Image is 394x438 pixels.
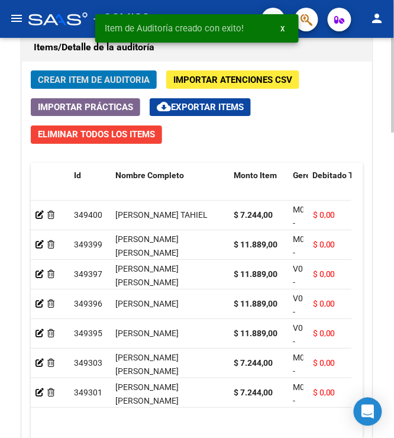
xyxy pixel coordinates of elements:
span: V01 - [GEOGRAPHIC_DATA] [293,323,373,360]
span: Exportar Items [157,102,244,112]
span: M02 - Meditrat [293,234,324,271]
span: 349399 [74,240,102,249]
span: 349303 [74,358,102,368]
button: Importar Prácticas [31,98,140,116]
strong: $ 11.889,00 [234,240,277,249]
span: 349395 [74,328,102,338]
strong: $ 11.889,00 [234,328,277,338]
mat-icon: cloud_download [157,99,171,114]
strong: $ 11.889,00 [234,299,277,308]
span: Monto Item [234,170,277,180]
span: Crear Item de Auditoria [38,75,150,85]
span: $ 0,00 [313,358,335,368]
span: 349396 [74,299,102,308]
span: Importar Atenciones CSV [173,75,292,85]
button: x [271,18,294,39]
span: Eliminar Todos los Items [38,129,155,140]
span: $ 0,00 [313,299,335,308]
button: Exportar Items [150,98,251,116]
span: 349400 [74,210,102,220]
button: Eliminar Todos los Items [31,125,162,144]
mat-icon: person [370,11,385,25]
span: [PERSON_NAME] [PERSON_NAME] [115,382,179,405]
span: [PERSON_NAME] [PERSON_NAME] [115,353,179,376]
datatable-header-cell: Debitado Tot. [308,163,391,215]
span: $ 0,00 [313,328,335,338]
span: Id [74,170,81,180]
span: M02 - Meditrat [293,382,324,419]
span: M02 - Meditrat [293,205,324,241]
span: Importar Prácticas [38,102,133,112]
strong: $ 11.889,00 [234,269,277,279]
span: 349397 [74,269,102,279]
span: $ 0,00 [313,240,335,249]
span: Item de Auditoría creado con exito! [105,22,244,34]
span: Gerenciador [293,170,340,180]
span: [PERSON_NAME] [PERSON_NAME] [115,264,179,287]
span: [PERSON_NAME] [PERSON_NAME] [115,234,179,257]
button: Importar Atenciones CSV [166,70,299,89]
strong: $ 7.244,00 [234,388,273,397]
button: Crear Item de Auditoria [31,70,157,89]
span: [PERSON_NAME] [115,299,179,308]
span: M02 - Meditrat [293,353,324,389]
span: $ 0,00 [313,210,335,220]
datatable-header-cell: Id [69,163,111,215]
span: $ 0,00 [313,269,335,279]
datatable-header-cell: Monto Item [229,163,288,215]
datatable-header-cell: Nombre Completo [111,163,229,215]
mat-icon: menu [9,11,24,25]
span: 349301 [74,388,102,397]
span: V01 - [GEOGRAPHIC_DATA] [293,294,373,330]
div: Open Intercom Messenger [354,398,382,426]
span: x [280,23,285,34]
span: [PERSON_NAME] [115,328,179,338]
datatable-header-cell: Gerenciador [288,163,308,215]
h1: Items/Detalle de la auditoría [34,38,360,57]
span: Nombre Completo [115,170,184,180]
span: Debitado Tot. [313,170,364,180]
strong: $ 7.244,00 [234,358,273,368]
span: $ 0,00 [313,388,335,397]
span: [PERSON_NAME] TAHIEL [115,210,208,220]
strong: $ 7.244,00 [234,210,273,220]
span: V01 - [GEOGRAPHIC_DATA] [293,264,373,301]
